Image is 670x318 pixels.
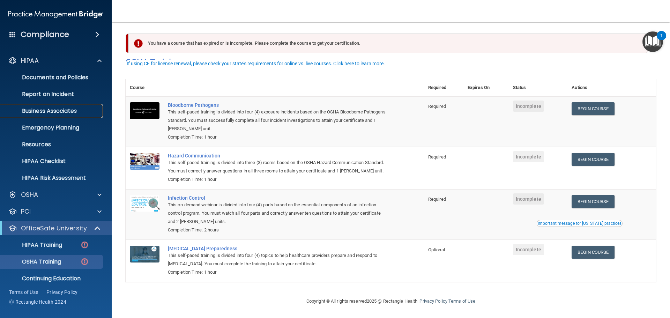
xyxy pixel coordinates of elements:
[513,244,544,255] span: Incomplete
[513,151,544,162] span: Incomplete
[263,290,518,312] div: Copyright © All rights reserved 2025 @ Rectangle Health | |
[5,108,100,114] p: Business Associates
[5,158,100,165] p: HIPAA Checklist
[5,91,100,98] p: Report an Incident
[168,175,389,184] div: Completion Time: 1 hour
[168,195,389,201] a: Infection Control
[21,57,39,65] p: HIPAA
[5,175,100,182] p: HIPAA Risk Assessment
[128,34,648,53] div: You have a course that has expired or is incomplete. Please complete the course to get your certi...
[463,79,509,96] th: Expires On
[80,241,89,249] img: danger-circle.6113f641.png
[5,74,100,81] p: Documents and Policies
[537,220,623,227] button: Read this if you are a dental practitioner in the state of CA
[168,158,389,175] div: This self-paced training is divided into three (3) rooms based on the OSHA Hazard Communication S...
[448,298,475,304] a: Terms of Use
[21,224,87,232] p: OfficeSafe University
[168,246,389,251] a: [MEDICAL_DATA] Preparedness
[168,251,389,268] div: This self-paced training is divided into four (4) topics to help healthcare providers prepare and...
[8,224,101,232] a: OfficeSafe University
[21,30,69,39] h4: Compliance
[168,226,389,234] div: Completion Time: 2 hours
[513,101,544,112] span: Incomplete
[8,7,103,21] img: PMB logo
[572,246,614,259] a: Begin Course
[424,79,463,96] th: Required
[509,79,568,96] th: Status
[9,289,38,296] a: Terms of Use
[428,154,446,160] span: Required
[80,257,89,266] img: danger-circle.6113f641.png
[428,197,446,202] span: Required
[642,31,663,52] button: Open Resource Center, 1 new notification
[567,79,656,96] th: Actions
[572,102,614,115] a: Begin Course
[428,104,446,109] span: Required
[126,57,656,67] h4: OSHA Training
[660,36,663,45] div: 1
[168,201,389,226] div: This on-demand webinar is divided into four (4) parts based on the essential components of an inf...
[21,207,31,216] p: PCI
[127,61,385,66] div: If using CE for license renewal, please check your state's requirements for online vs. live cours...
[168,153,389,158] a: Hazard Communication
[549,268,662,296] iframe: Drift Widget Chat Controller
[126,79,164,96] th: Course
[168,102,389,108] a: Bloodborne Pathogens
[5,141,100,148] p: Resources
[126,60,386,67] button: If using CE for license renewal, please check your state's requirements for online vs. live cours...
[168,268,389,276] div: Completion Time: 1 hour
[572,195,614,208] a: Begin Course
[9,298,66,305] span: Ⓒ Rectangle Health 2024
[5,275,100,282] p: Continuing Education
[8,191,102,199] a: OSHA
[46,289,78,296] a: Privacy Policy
[5,242,62,249] p: HIPAA Training
[538,221,621,225] div: Important message for [US_STATE] practices
[168,108,389,133] div: This self-paced training is divided into four (4) exposure incidents based on the OSHA Bloodborne...
[5,258,61,265] p: OSHA Training
[572,153,614,166] a: Begin Course
[8,57,102,65] a: HIPAA
[419,298,447,304] a: Privacy Policy
[5,124,100,131] p: Emergency Planning
[428,247,445,252] span: Optional
[21,191,38,199] p: OSHA
[168,133,389,141] div: Completion Time: 1 hour
[8,207,102,216] a: PCI
[513,193,544,205] span: Incomplete
[134,39,143,48] img: exclamation-circle-solid-danger.72ef9ffc.png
